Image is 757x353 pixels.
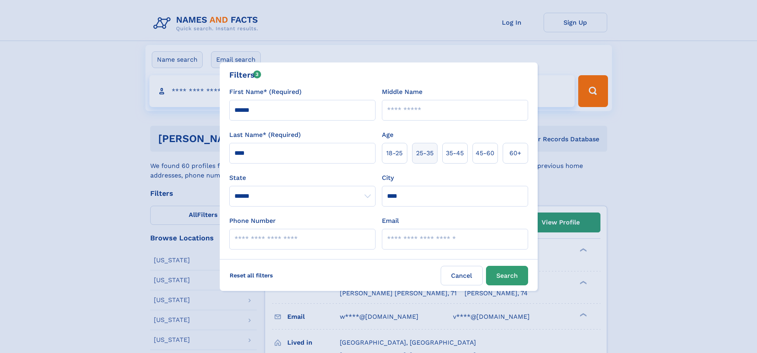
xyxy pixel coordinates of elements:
[486,266,528,285] button: Search
[229,87,302,97] label: First Name* (Required)
[382,130,393,140] label: Age
[416,148,434,158] span: 25‑35
[229,216,276,226] label: Phone Number
[446,148,464,158] span: 35‑45
[229,173,376,183] label: State
[386,148,403,158] span: 18‑25
[441,266,483,285] label: Cancel
[225,266,278,285] label: Reset all filters
[476,148,494,158] span: 45‑60
[229,130,301,140] label: Last Name* (Required)
[509,148,521,158] span: 60+
[382,87,422,97] label: Middle Name
[382,173,394,183] label: City
[382,216,399,226] label: Email
[229,69,261,81] div: Filters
